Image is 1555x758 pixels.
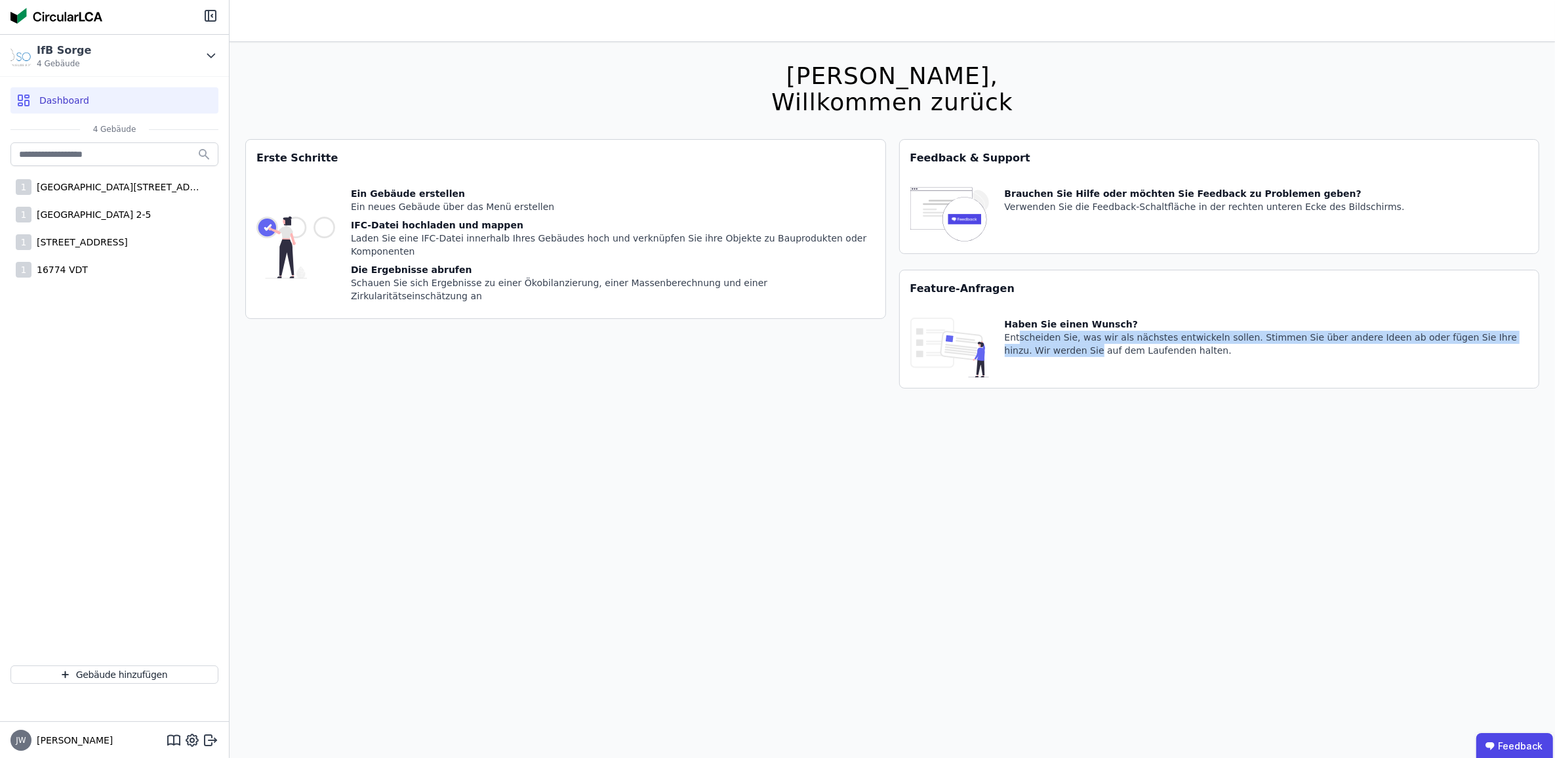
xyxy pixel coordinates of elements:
[910,318,989,377] img: feature_request_tile-UiXE1qGU.svg
[771,63,1013,89] div: [PERSON_NAME],
[1005,187,1405,200] div: Brauchen Sie Hilfe oder möchten Sie Feedback zu Problemen geben?
[16,262,31,278] div: 1
[31,180,202,194] div: [GEOGRAPHIC_DATA][STREET_ADDRESS]
[10,8,102,24] img: Concular
[351,200,875,213] div: Ein neues Gebäude über das Menü erstellen
[80,124,150,135] span: 4 Gebäude
[1005,331,1529,357] div: Entscheiden Sie, was wir als nächstes entwickeln sollen. Stimmen Sie über andere Ideen ab oder fü...
[16,234,31,250] div: 1
[16,207,31,222] div: 1
[1005,200,1405,213] div: Verwenden Sie die Feedback-Schaltfläche in der rechten unteren Ecke des Bildschirms.
[351,187,875,200] div: Ein Gebäude erstellen
[900,140,1539,177] div: Feedback & Support
[37,58,91,69] span: 4 Gebäude
[31,734,113,747] span: [PERSON_NAME]
[351,276,875,303] div: Schauen Sie sich Ergebnisse zu einer Ökobilanzierung, einer Massenberechnung und einer Zirkularit...
[31,208,151,221] div: [GEOGRAPHIC_DATA] 2-5
[31,236,128,249] div: [STREET_ADDRESS]
[351,263,875,276] div: Die Ergebnisse abrufen
[37,43,91,58] div: IfB Sorge
[900,270,1539,307] div: Feature-Anfragen
[10,665,218,684] button: Gebäude hinzufügen
[256,187,335,308] img: getting_started_tile-DrF_GRSv.svg
[10,45,31,66] img: IfB Sorge
[39,94,89,107] span: Dashboard
[771,89,1013,116] div: Willkommen zurück
[351,219,875,232] div: IFC-Datei hochladen und mappen
[246,140,885,177] div: Erste Schritte
[16,736,26,744] span: JW
[1005,318,1529,331] div: Haben Sie einen Wunsch?
[31,263,88,276] div: 16774 VDT
[351,232,875,258] div: Laden Sie eine IFC-Datei innerhalb Ihres Gebäudes hoch und verknüpfen Sie ihre Objekte zu Bauprod...
[16,179,31,195] div: 1
[910,187,989,243] img: feedback-icon-HCTs5lye.svg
